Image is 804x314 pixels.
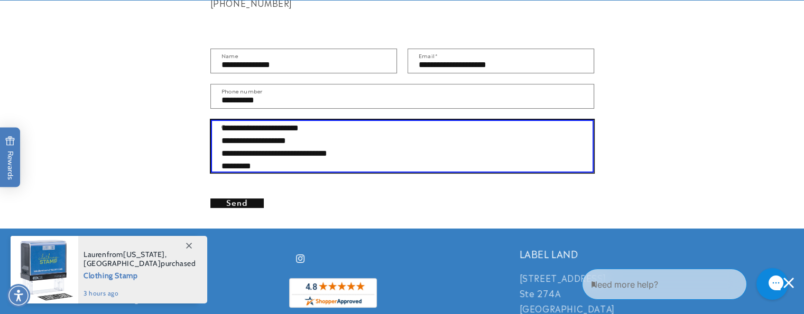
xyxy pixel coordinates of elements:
[84,289,196,298] span: 3 hours ago
[84,250,196,268] span: from , purchased
[84,250,107,259] span: Lauren
[84,268,196,281] span: Clothing Stamp
[582,264,793,303] iframe: Gorgias Floating Chat
[84,259,161,268] span: [GEOGRAPHIC_DATA]
[123,250,165,259] span: [US_STATE]
[7,284,30,307] div: Accessibility Menu
[5,136,15,179] span: Rewards
[210,198,264,208] button: Send
[289,278,377,311] a: shopperapproved.com
[520,248,746,260] h2: LABEL LAND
